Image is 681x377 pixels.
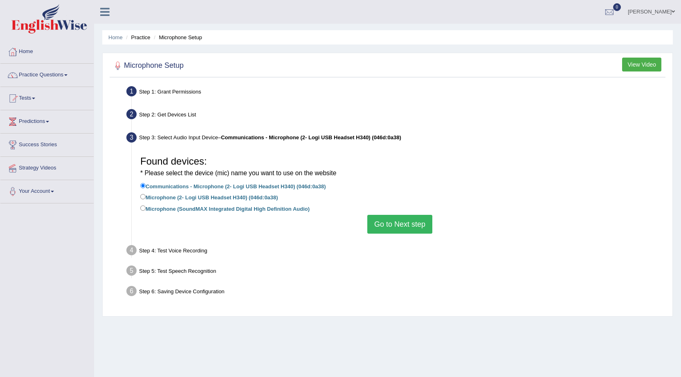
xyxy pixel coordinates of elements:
a: Success Stories [0,134,94,154]
button: View Video [622,58,661,71]
a: Home [0,40,94,61]
label: Microphone (2- Logi USB Headset H340) (046d:0a38) [140,192,278,201]
li: Practice [124,33,150,41]
span: 0 [613,3,621,11]
input: Microphone (SoundMAX Integrated Digital High Definition Audio) [140,205,146,211]
li: Microphone Setup [152,33,202,41]
a: Home [108,34,123,40]
div: Step 5: Test Speech Recognition [123,263,669,281]
a: Practice Questions [0,64,94,84]
div: Step 6: Saving Device Configuration [123,283,669,301]
button: Go to Next step [367,215,432,234]
label: Communications - Microphone (2- Logi USB Headset H340) (046d:0a38) [140,181,326,190]
b: Communications - Microphone (2- Logi USB Headset H340) (046d:0a38) [221,134,401,141]
div: Step 1: Grant Permissions [123,84,669,102]
a: Predictions [0,110,94,131]
div: Step 3: Select Audio Input Device [123,130,669,148]
input: Communications - Microphone (2- Logi USB Headset H340) (046d:0a38) [140,183,146,188]
div: Step 4: Test Voice Recording [123,243,669,261]
h2: Microphone Setup [112,60,184,72]
a: Your Account [0,180,94,201]
label: Microphone (SoundMAX Integrated Digital High Definition Audio) [140,204,310,213]
div: Step 2: Get Devices List [123,107,669,125]
input: Microphone (2- Logi USB Headset H340) (046d:0a38) [140,194,146,199]
small: * Please select the device (mic) name you want to use on the website [140,170,336,176]
a: Tests [0,87,94,107]
h3: Found devices: [140,156,659,178]
a: Strategy Videos [0,157,94,177]
span: – [218,134,401,141]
